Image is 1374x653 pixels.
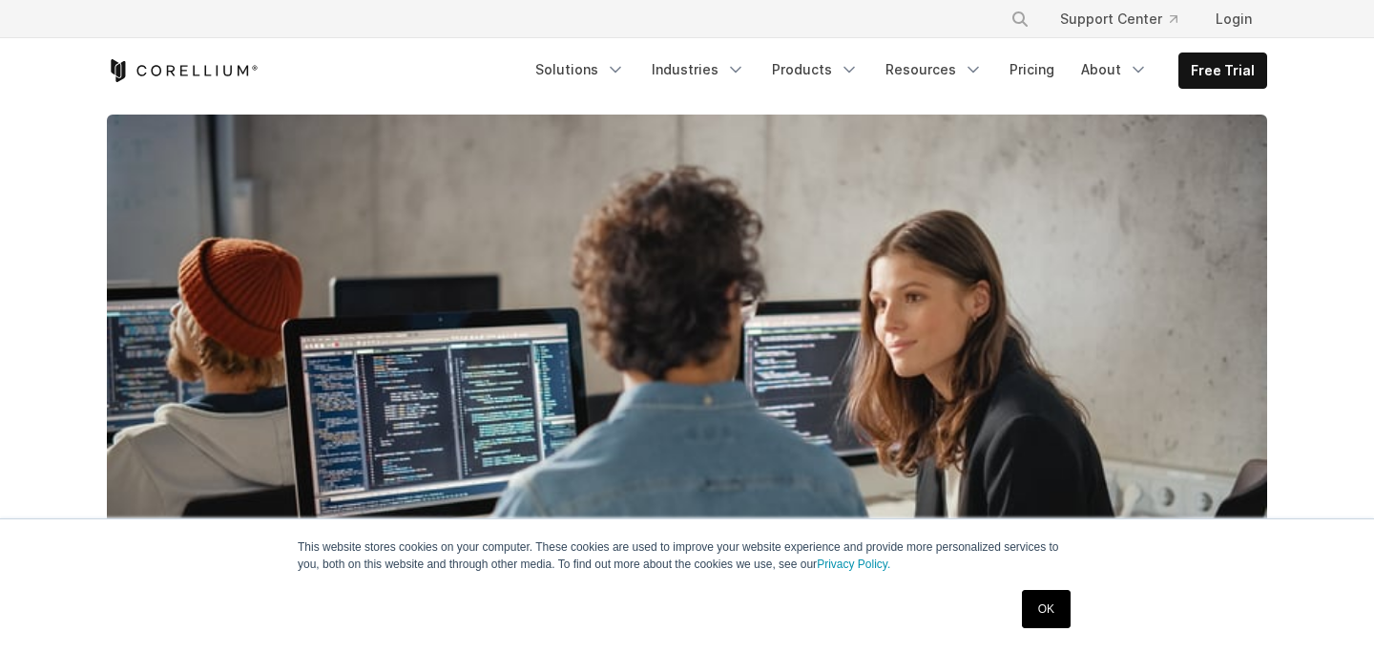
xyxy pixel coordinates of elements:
a: Support Center [1045,2,1193,36]
a: About [1070,53,1159,87]
a: Products [760,53,870,87]
a: OK [1022,590,1071,628]
a: Solutions [524,53,636,87]
a: Free Trial [1179,53,1266,88]
a: Privacy Policy. [817,558,890,571]
a: Login [1200,2,1267,36]
a: Industries [640,53,757,87]
div: Navigation Menu [988,2,1267,36]
div: Navigation Menu [524,53,1267,89]
a: Corellium Home [107,59,259,82]
a: Pricing [998,53,1066,87]
p: This website stores cookies on your computer. These cookies are used to improve your website expe... [298,538,1076,573]
button: Search [1003,2,1037,36]
a: Resources [874,53,994,87]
